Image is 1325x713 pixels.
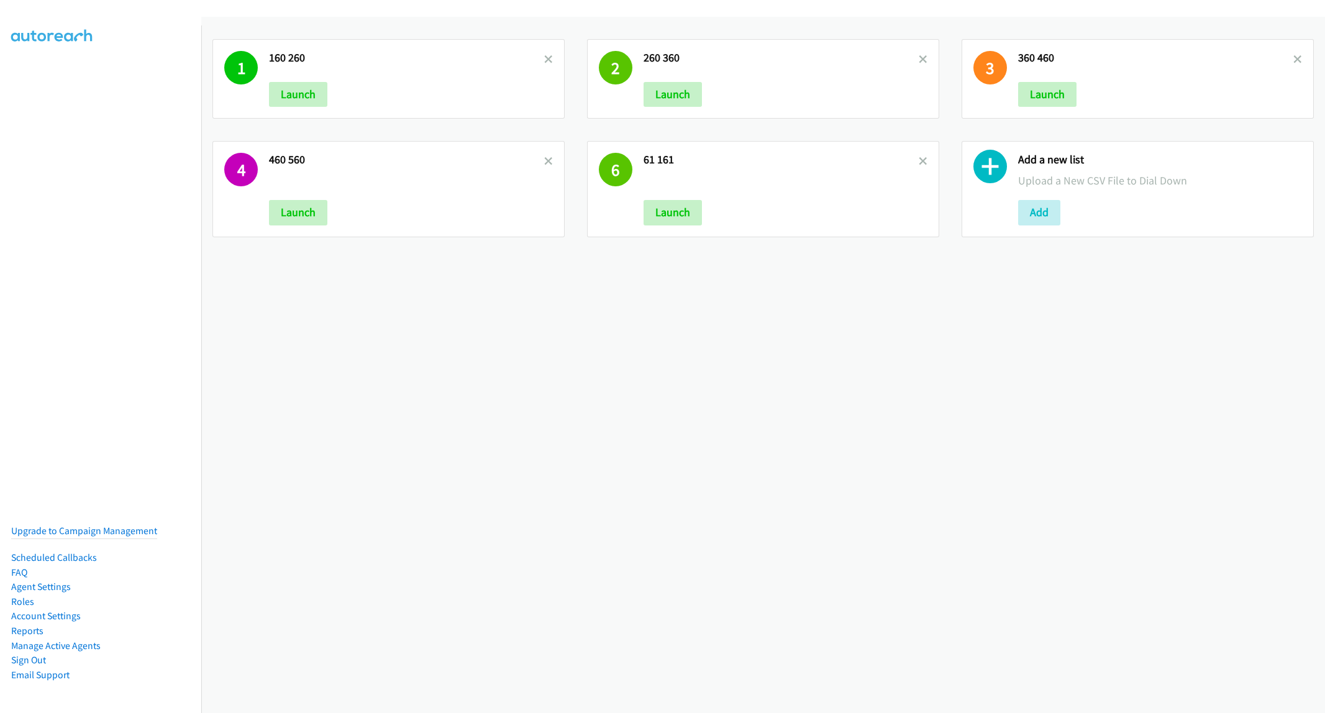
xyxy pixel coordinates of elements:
[644,51,919,65] h2: 260 360
[11,525,157,537] a: Upgrade to Campaign Management
[644,153,919,167] h2: 61 161
[11,596,34,607] a: Roles
[11,552,97,563] a: Scheduled Callbacks
[11,581,71,593] a: Agent Settings
[1018,172,1302,189] p: Upload a New CSV File to Dial Down
[11,654,46,666] a: Sign Out
[269,82,327,107] button: Launch
[269,153,544,167] h2: 460 560
[644,82,702,107] button: Launch
[11,625,43,637] a: Reports
[269,200,327,225] button: Launch
[11,610,81,622] a: Account Settings
[1018,82,1077,107] button: Launch
[1018,153,1302,167] h2: Add a new list
[224,51,258,84] h1: 1
[224,153,258,186] h1: 4
[11,669,70,681] a: Email Support
[269,51,544,65] h2: 160 260
[599,153,632,186] h1: 6
[644,200,702,225] button: Launch
[11,566,27,578] a: FAQ
[1018,51,1293,65] h2: 360 460
[599,51,632,84] h1: 2
[1018,200,1060,225] button: Add
[973,51,1007,84] h1: 3
[11,640,101,652] a: Manage Active Agents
